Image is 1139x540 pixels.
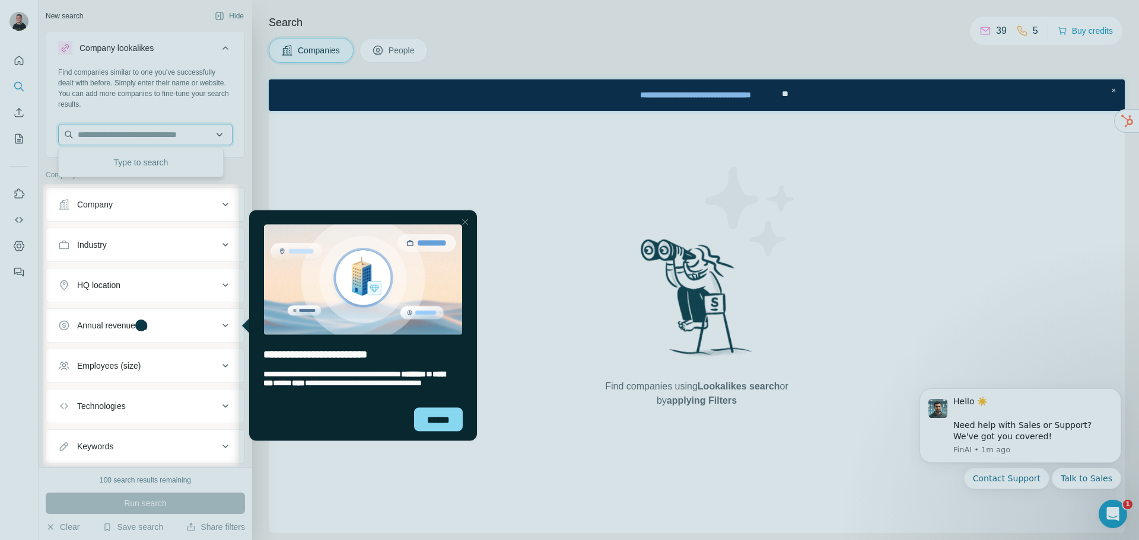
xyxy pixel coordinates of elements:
[52,71,211,82] p: Message from FinAI, sent 1m ago
[77,239,107,251] div: Industry
[52,23,211,69] div: Hello ☀️ ​ Need help with Sales or Support? We've got you covered!
[27,25,46,44] img: Profile image for FinAI
[46,231,244,259] button: Industry
[46,271,244,299] button: HQ location
[46,432,244,461] button: Keywords
[77,360,141,372] div: Employees (size)
[77,319,148,331] div: Annual revenue ($)
[46,352,244,380] button: Employees (size)
[343,2,510,28] div: Upgrade plan for full access to Surfe
[46,311,244,340] button: Annual revenue ($)
[77,400,126,412] div: Technologies
[18,94,219,116] div: Quick reply options
[839,5,851,17] div: Close Step
[150,94,219,116] button: Quick reply: Talk to Sales
[62,94,148,116] button: Quick reply: Contact Support
[46,190,244,219] button: Company
[46,392,244,420] button: Technologies
[52,23,211,69] div: Message content
[239,208,479,443] iframe: Tooltip
[77,199,113,210] div: Company
[18,15,219,90] div: message notification from FinAI, 1m ago. Hello ☀️ ​ Need help with Sales or Support? We've got yo...
[77,279,120,291] div: HQ location
[77,440,113,452] div: Keywords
